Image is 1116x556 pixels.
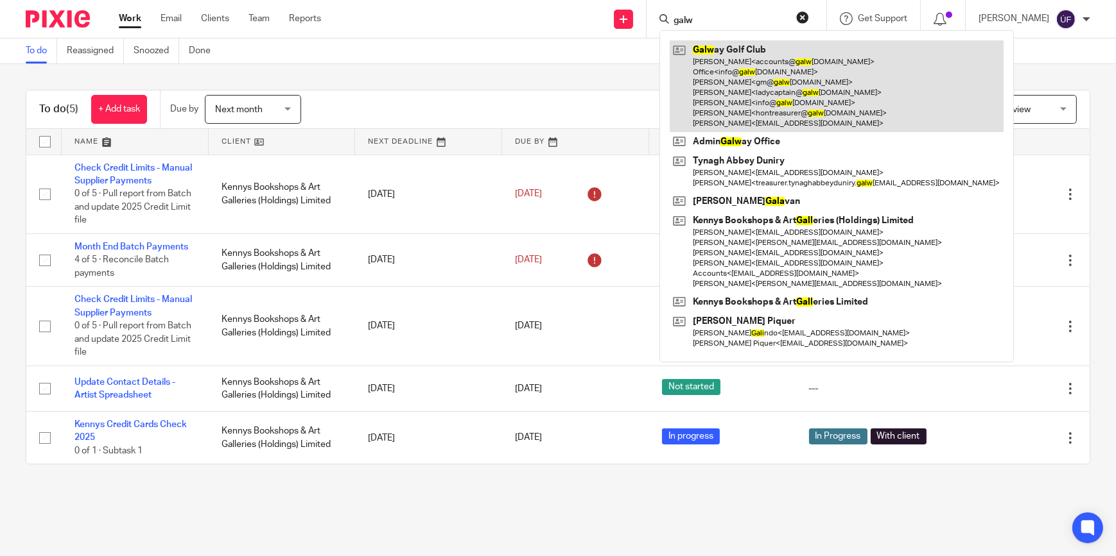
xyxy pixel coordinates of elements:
[289,12,321,25] a: Reports
[170,103,198,115] p: Due by
[74,242,188,251] a: Month End Batch Payments
[74,446,143,455] span: 0 of 1 · Subtask 1
[209,287,356,366] td: Kennys Bookshops & Art Galleries (Holdings) Limited
[662,428,720,444] span: In progress
[355,287,502,366] td: [DATE]
[355,412,502,464] td: [DATE]
[355,233,502,286] td: [DATE]
[871,428,927,444] span: With client
[209,155,356,233] td: Kennys Bookshops & Art Galleries (Holdings) Limited
[74,321,191,357] span: 0 of 5 · Pull report from Batch and update 2025 Credit Limit file
[515,434,542,442] span: [DATE]
[26,10,90,28] img: Pixie
[209,412,356,464] td: Kennys Bookshops & Art Galleries (Holdings) Limited
[66,104,78,114] span: (5)
[809,382,930,395] div: ---
[515,189,542,198] span: [DATE]
[26,38,57,63] a: To do
[809,428,868,444] span: In Progress
[67,38,124,63] a: Reassigned
[515,384,542,393] span: [DATE]
[134,38,179,63] a: Snoozed
[39,103,78,116] h1: To do
[74,189,191,224] span: 0 of 5 · Pull report from Batch and update 2025 Credit Limit file
[209,233,356,286] td: Kennys Bookshops & Art Galleries (Holdings) Limited
[355,155,502,233] td: [DATE]
[515,321,542,330] span: [DATE]
[515,255,542,264] span: [DATE]
[672,15,788,27] input: Search
[189,38,220,63] a: Done
[161,12,182,25] a: Email
[74,420,187,442] a: Kennys Credit Cards Check 2025
[248,12,270,25] a: Team
[119,12,141,25] a: Work
[209,366,356,411] td: Kennys Bookshops & Art Galleries (Holdings) Limited
[355,366,502,411] td: [DATE]
[858,14,907,23] span: Get Support
[74,378,175,400] a: Update Contact Details - Artist Spreadsheet
[74,164,192,185] a: Check Credit Limits - Manual Supplier Payments
[215,105,263,114] span: Next month
[91,95,147,124] a: + Add task
[979,12,1049,25] p: [PERSON_NAME]
[201,12,229,25] a: Clients
[74,295,192,317] a: Check Credit Limits - Manual Supplier Payments
[662,379,720,395] span: Not started
[1056,9,1076,29] img: svg%3E
[74,255,169,278] span: 4 of 5 · Reconcile Batch payments
[796,11,809,24] button: Clear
